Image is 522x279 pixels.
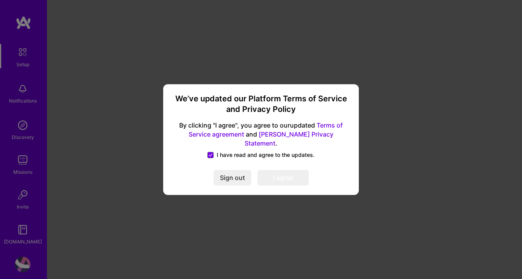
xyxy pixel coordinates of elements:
[173,121,349,148] span: By clicking "I agree", you agree to our updated and .
[189,122,343,139] a: Terms of Service agreement
[214,170,251,185] button: Sign out
[173,94,349,115] h3: We’ve updated our Platform Terms of Service and Privacy Policy
[245,130,333,147] a: [PERSON_NAME] Privacy Statement
[257,170,309,185] button: I agree
[217,151,315,159] span: I have read and agree to the updates.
